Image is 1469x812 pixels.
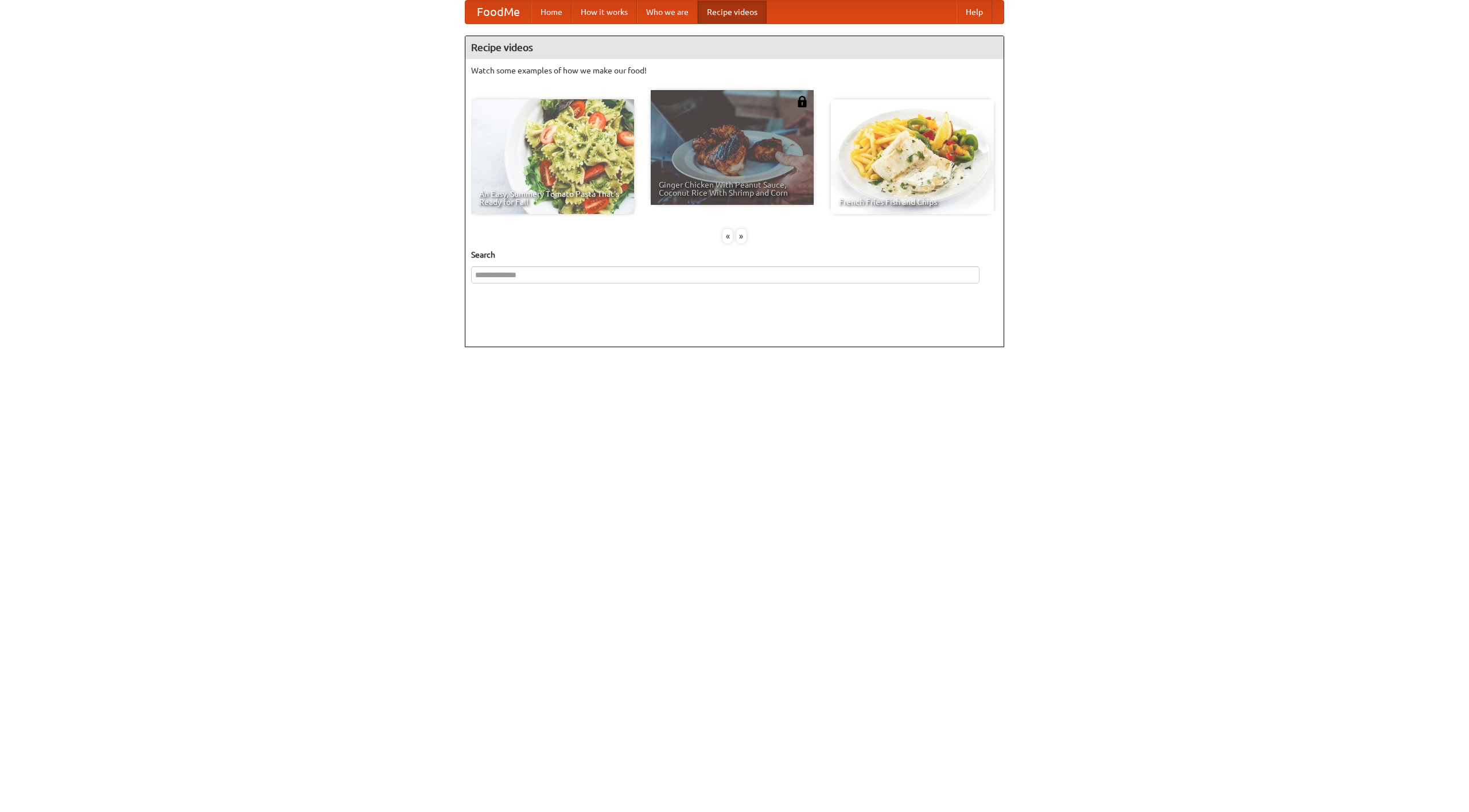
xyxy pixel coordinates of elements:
[572,1,637,24] a: How it works
[839,198,986,206] span: French Fries Fish and Chips
[531,1,572,24] a: Home
[479,190,626,206] span: An Easy, Summery Tomato Pasta That's Ready for Fall
[637,1,698,24] a: Who we are
[722,229,733,243] div: «
[736,229,747,243] div: »
[465,36,1004,59] h4: Recipe videos
[796,96,808,107] img: 483408.png
[465,1,531,24] a: FoodMe
[471,65,998,76] p: Watch some examples of how we make our food!
[471,249,998,261] h5: Search
[831,99,994,214] a: French Fries Fish and Chips
[471,99,634,214] a: An Easy, Summery Tomato Pasta That's Ready for Fall
[698,1,767,24] a: Recipe videos
[957,1,992,24] a: Help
